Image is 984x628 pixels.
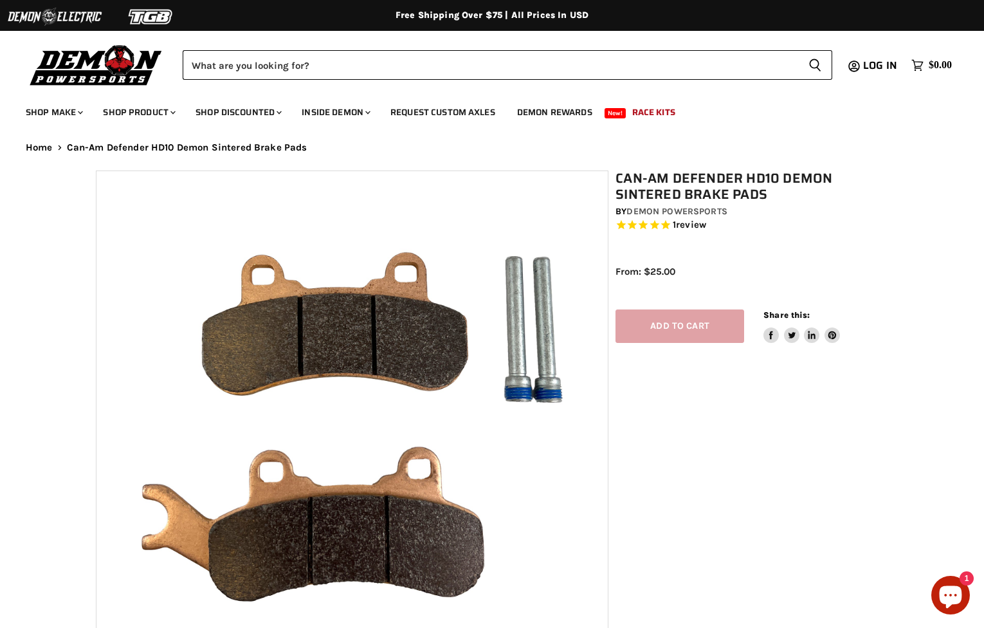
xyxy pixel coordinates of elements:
[615,219,895,232] span: Rated 5.0 out of 5 stars 1 reviews
[626,206,727,217] a: Demon Powersports
[186,99,289,125] a: Shop Discounted
[183,50,832,80] form: Product
[673,219,706,231] span: 1 reviews
[615,266,675,277] span: From: $25.00
[615,171,895,203] h1: Can-Am Defender HD10 Demon Sintered Brake Pads
[929,59,952,71] span: $0.00
[905,56,958,75] a: $0.00
[507,99,602,125] a: Demon Rewards
[605,108,626,118] span: New!
[292,99,378,125] a: Inside Demon
[615,205,895,219] div: by
[67,142,307,153] span: Can-Am Defender HD10 Demon Sintered Brake Pads
[763,310,810,320] span: Share this:
[26,142,53,153] a: Home
[183,50,798,80] input: Search
[381,99,505,125] a: Request Custom Axles
[16,99,91,125] a: Shop Make
[763,309,840,344] aside: Share this:
[103,5,199,29] img: TGB Logo 2
[16,94,949,125] ul: Main menu
[623,99,685,125] a: Race Kits
[93,99,183,125] a: Shop Product
[26,42,167,88] img: Demon Powersports
[857,60,905,71] a: Log in
[676,219,706,231] span: review
[6,5,103,29] img: Demon Electric Logo 2
[863,57,897,73] span: Log in
[927,576,974,618] inbox-online-store-chat: Shopify online store chat
[798,50,832,80] button: Search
